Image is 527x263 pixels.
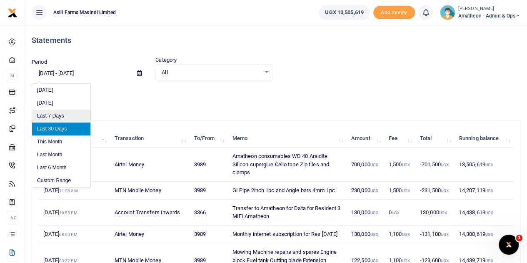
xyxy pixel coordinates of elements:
small: UGX [485,210,493,215]
img: logo-small [7,8,17,18]
a: logo-small logo-large logo-large [7,9,17,15]
a: UGX 13,505,619 [319,5,370,20]
li: Last 30 Days [32,123,90,135]
td: 14,308,619 [455,225,514,243]
td: 230,000 [347,182,384,200]
td: 1,500 [384,182,415,200]
td: [DATE] [39,200,110,225]
th: Running balance: activate to sort column ascending [455,130,514,148]
li: Custom Range [32,174,90,187]
small: 10:55 PM [59,210,77,215]
img: profile-user [440,5,455,20]
small: UGX [485,258,493,263]
td: 3989 [190,182,228,200]
h4: Statements [32,36,520,45]
td: 700,000 [347,148,384,182]
td: 130,000 [347,200,384,225]
iframe: Intercom live chat [499,235,519,255]
td: Amatheon consumables WD 40 Araldite Silicon superglue Cello tape Zip tiles and clamps [227,148,346,182]
small: UGX [485,232,493,237]
span: Add money [373,6,415,20]
li: Ac [7,211,18,225]
th: Amount: activate to sort column ascending [347,130,384,148]
li: Last Month [32,148,90,161]
small: UGX [485,188,493,193]
span: UGX 13,505,619 [325,8,363,17]
small: UGX [441,258,449,263]
small: UGX [370,163,378,167]
th: Transaction: activate to sort column ascending [110,130,190,148]
span: Amatheon - Admin & Ops [458,12,520,20]
td: 1,500 [384,148,415,182]
small: UGX [392,210,400,215]
a: profile-user [PERSON_NAME] Amatheon - Admin & Ops [440,5,520,20]
small: UGX [370,232,378,237]
li: [DATE] [32,97,90,110]
span: 1 [516,235,522,241]
td: 13,505,619 [455,148,514,182]
small: UGX [441,232,449,237]
td: Monthly internet subscription for Res [DATE] [227,225,346,243]
td: [DATE] [39,225,110,243]
td: Account Transfers Inwards [110,200,190,225]
td: [DATE] [39,182,110,200]
td: -701,500 [415,148,455,182]
td: 130,000 [347,225,384,243]
td: MTN Mobile Money [110,182,190,200]
th: Total: activate to sort column ascending [415,130,455,148]
th: Memo: activate to sort column ascending [227,130,346,148]
small: UGX [441,163,449,167]
td: 3989 [190,148,228,182]
small: UGX [402,188,410,193]
li: M [7,69,18,83]
small: UGX [402,258,410,263]
label: Period [32,58,47,66]
small: [PERSON_NAME] [458,5,520,13]
td: Airtel Money [110,225,190,243]
small: UGX [439,210,447,215]
td: 14,438,619 [455,200,514,225]
td: 0 [384,200,415,225]
small: UGX [370,188,378,193]
td: GI Pipe 2inch 1pc and Angle bars 4mm 1pc [227,182,346,200]
th: To/From: activate to sort column ascending [190,130,228,148]
td: Airtel Money [110,148,190,182]
td: 14,207,119 [455,182,514,200]
small: 03:32 PM [59,258,77,263]
small: UGX [485,163,493,167]
td: -231,500 [415,182,455,200]
td: Transfer to Amatheon for Data for Resident 3 MIFI Amatheon [227,200,346,225]
small: 11:08 AM [59,188,78,193]
small: UGX [370,258,378,263]
span: All [162,68,260,77]
li: Last 6 Month [32,161,90,174]
td: 3989 [190,225,228,243]
input: select period [32,66,130,80]
p: Download [32,90,520,99]
small: UGX [402,232,410,237]
span: Asili Farms Masindi Limited [50,9,119,16]
a: Add money [373,9,415,15]
li: Toup your wallet [373,6,415,20]
th: Fee: activate to sort column ascending [384,130,415,148]
li: Wallet ballance [315,5,373,20]
small: UGX [370,210,378,215]
td: 130,000 [415,200,455,225]
li: [DATE] [32,84,90,97]
li: This Month [32,135,90,148]
td: 3366 [190,200,228,225]
small: 08:00 PM [59,232,77,237]
small: UGX [441,188,449,193]
td: 1,100 [384,225,415,243]
li: Last 7 Days [32,110,90,123]
td: -131,100 [415,225,455,243]
label: Category [155,56,177,64]
small: UGX [402,163,410,167]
